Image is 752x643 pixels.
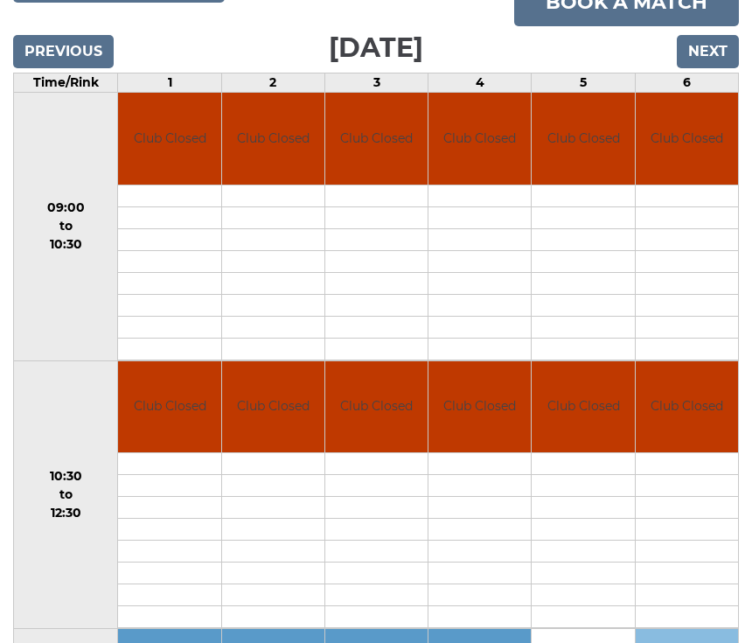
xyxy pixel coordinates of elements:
[118,361,220,453] td: Club Closed
[428,361,531,453] td: Club Closed
[221,73,324,93] td: 2
[118,73,221,93] td: 1
[428,93,531,185] td: Club Closed
[118,93,220,185] td: Club Closed
[324,73,428,93] td: 3
[325,361,428,453] td: Club Closed
[636,93,738,185] td: Club Closed
[635,73,738,93] td: 6
[636,361,738,453] td: Club Closed
[222,93,324,185] td: Club Closed
[14,360,118,629] td: 10:30 to 12:30
[14,73,118,93] td: Time/Rink
[14,93,118,361] td: 09:00 to 10:30
[532,93,634,185] td: Club Closed
[532,73,635,93] td: 5
[222,361,324,453] td: Club Closed
[532,361,634,453] td: Club Closed
[13,35,114,68] input: Previous
[325,93,428,185] td: Club Closed
[677,35,739,68] input: Next
[428,73,532,93] td: 4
